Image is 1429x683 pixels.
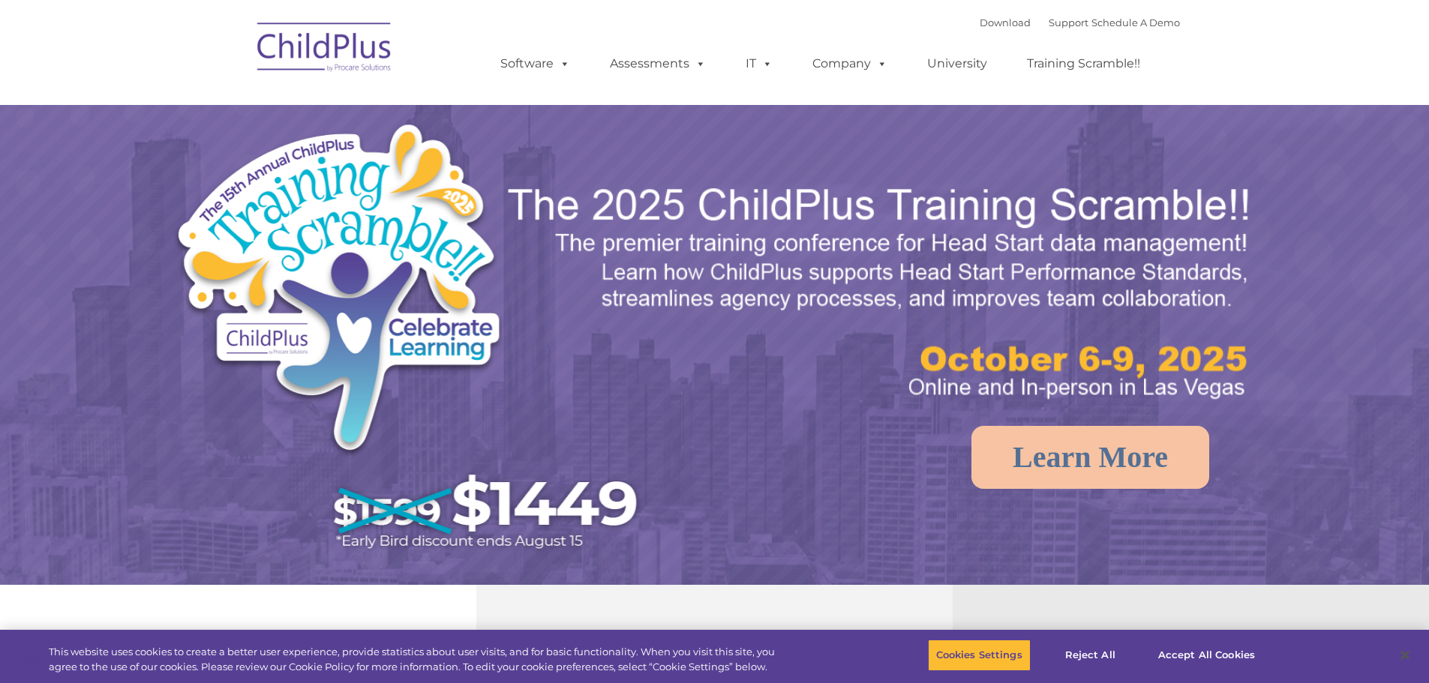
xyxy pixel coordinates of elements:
a: Training Scramble!! [1012,49,1155,79]
button: Close [1388,639,1421,672]
a: University [912,49,1002,79]
a: Download [980,16,1031,28]
a: Assessments [595,49,721,79]
button: Reject All [1043,640,1137,671]
a: Company [797,49,902,79]
div: This website uses cookies to create a better user experience, provide statistics about user visit... [49,645,786,674]
a: IT [731,49,788,79]
a: Software [485,49,585,79]
button: Cookies Settings [928,640,1031,671]
a: Support [1049,16,1088,28]
img: ChildPlus by Procare Solutions [250,12,400,87]
button: Accept All Cookies [1150,640,1263,671]
a: Learn More [971,426,1209,489]
font: | [980,16,1180,28]
a: Schedule A Demo [1091,16,1180,28]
